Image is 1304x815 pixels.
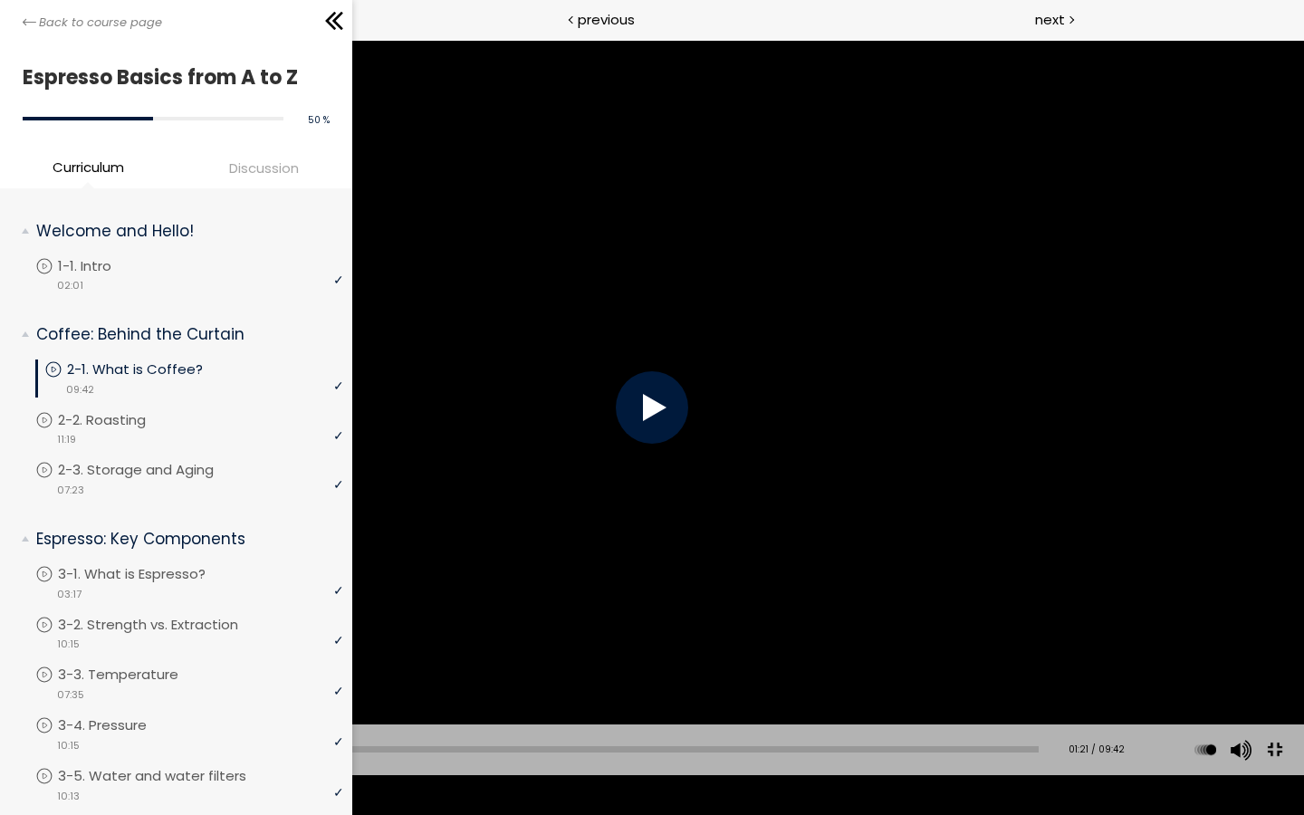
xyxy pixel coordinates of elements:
a: Back to course page [23,14,162,32]
p: 3-2. Strength vs. Extraction [58,615,274,635]
span: 07:35 [57,687,84,703]
button: Volume [1224,724,1251,775]
span: Back to course page [39,14,162,32]
p: 2-3. Storage and Aging [58,460,250,480]
span: next [1035,9,1065,30]
span: 09:42 [66,382,94,398]
h1: Espresso Basics from A to Z [23,61,321,94]
span: Discussion [229,158,299,178]
span: 10:15 [57,637,80,652]
p: 3-1. What is Espresso? [58,564,242,584]
p: Welcome and Hello! [36,220,330,243]
span: 50 % [308,113,330,127]
p: Espresso: Key Components [36,528,330,551]
span: 03:17 [57,587,81,602]
p: 2-2. Roasting [58,410,182,430]
div: Change playback rate [1189,724,1222,775]
button: Play back rate [1192,724,1219,775]
span: 02:01 [57,278,83,293]
p: 2-1. What is Coffee? [67,360,239,379]
p: 1-1. Intro [58,256,148,276]
span: 10:13 [57,789,80,804]
span: previous [578,9,635,30]
p: Coffee: Behind the Curtain [36,323,330,346]
span: 11:19 [57,432,76,447]
p: 3-4. Pressure [58,715,183,735]
p: 3-5. Water and water filters [58,766,283,786]
div: 01:21 / 09:42 [1055,743,1125,757]
span: 07:23 [57,483,84,498]
span: 10:15 [57,738,80,753]
p: 3-3. Temperature [58,665,215,685]
span: Curriculum [53,157,124,177]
